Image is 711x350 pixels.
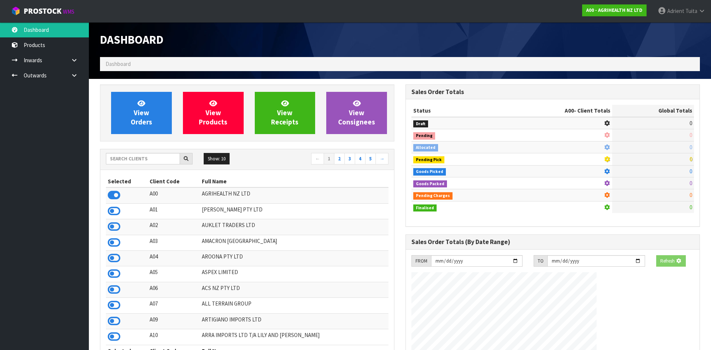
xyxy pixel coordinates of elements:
td: A00 [148,187,200,203]
span: Goods Picked [413,168,446,176]
td: ASPEX LIMITED [200,266,388,282]
div: TO [534,255,547,267]
td: A02 [148,219,200,235]
td: A04 [148,251,200,266]
td: AUKLET TRADERS LTD [200,219,388,235]
td: AROONA PTY LTD [200,251,388,266]
span: Draft [413,120,428,128]
span: 0 [690,120,692,127]
span: Goods Packed [413,180,447,188]
td: A01 [148,203,200,219]
span: A00 [565,107,574,114]
span: 0 [690,204,692,211]
h3: Sales Order Totals (By Date Range) [411,239,694,246]
span: 0 [690,168,692,175]
strong: A00 - AGRIHEALTH NZ LTD [586,7,642,13]
a: 4 [355,153,365,165]
th: Status [411,105,505,117]
td: [PERSON_NAME] PTY LTD [200,203,388,219]
div: FROM [411,255,431,267]
a: ViewConsignees [326,92,387,134]
button: Refresh [656,255,686,267]
a: 3 [344,153,355,165]
td: A10 [148,329,200,345]
span: Tuita [685,7,697,14]
th: Selected [106,176,148,187]
td: AMACRON [GEOGRAPHIC_DATA] [200,235,388,250]
span: Pending [413,132,435,140]
a: ViewOrders [111,92,172,134]
span: 0 [690,144,692,151]
span: Allocated [413,144,438,151]
th: Global Totals [612,105,694,117]
span: Dashboard [106,60,131,67]
span: View Receipts [271,99,298,127]
span: 0 [690,180,692,187]
span: Dashboard [100,32,163,47]
th: Client Code [148,176,200,187]
td: AGRIHEALTH NZ LTD [200,187,388,203]
a: 2 [334,153,345,165]
a: ViewProducts [183,92,244,134]
td: A07 [148,298,200,313]
img: cube-alt.png [11,6,20,16]
td: A06 [148,282,200,297]
td: ACS NZ PTY LTD [200,282,388,297]
h3: Sales Order Totals [411,89,694,96]
nav: Page navigation [253,153,388,166]
th: Full Name [200,176,388,187]
td: ARRA IMPORTS LTD T/A LILY AND [PERSON_NAME] [200,329,388,345]
span: Finalised [413,204,437,212]
td: A03 [148,235,200,250]
a: 1 [324,153,334,165]
a: ViewReceipts [255,92,316,134]
span: 0 [690,191,692,199]
a: A00 - AGRIHEALTH NZ LTD [582,4,647,16]
td: ALL TERRAIN GROUP [200,298,388,313]
th: - Client Totals [505,105,612,117]
span: View Orders [131,99,152,127]
td: A09 [148,313,200,329]
td: ARTIGIANO IMPORTS LTD [200,313,388,329]
a: ← [311,153,324,165]
span: 0 [690,156,692,163]
td: A05 [148,266,200,282]
input: Search clients [106,153,180,164]
span: Adrient [667,7,684,14]
span: ProStock [24,6,61,16]
button: Show: 10 [204,153,230,165]
a: 5 [365,153,376,165]
a: → [375,153,388,165]
span: 0 [690,131,692,139]
span: View Products [199,99,227,127]
span: Pending Charges [413,192,453,200]
span: View Consignees [338,99,375,127]
span: Pending Pick [413,156,444,164]
small: WMS [63,8,74,15]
